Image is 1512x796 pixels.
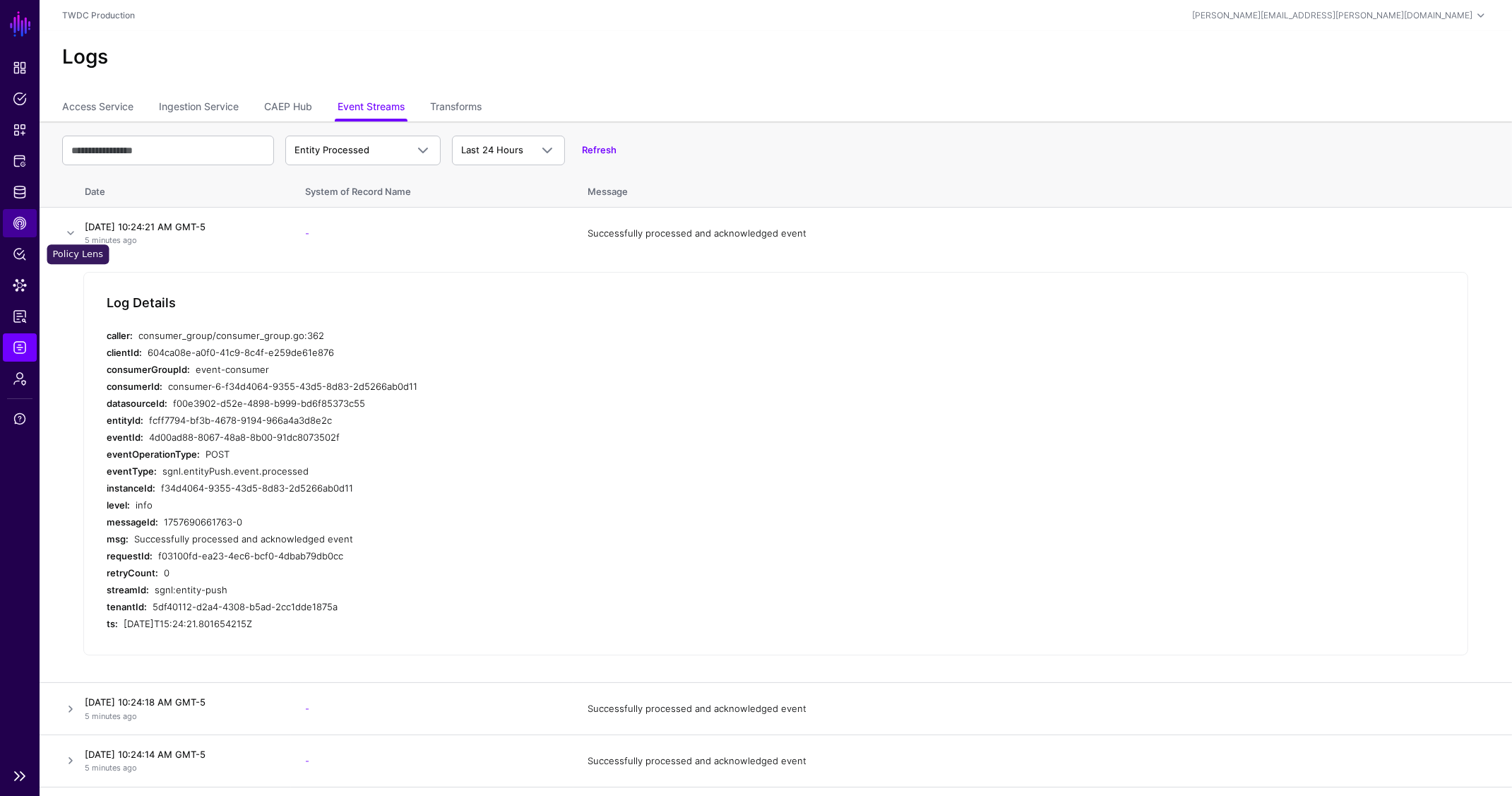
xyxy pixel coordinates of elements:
td: Successfully processed and acknowledged event [573,735,1512,788]
span: Support [13,412,27,426]
a: Event Streams [338,95,405,121]
span: Snippets [13,123,27,137]
div: consumer_group/consumer_group.go:362 [138,327,672,344]
a: Data Lens [3,271,37,299]
span: Admin [13,372,27,386]
strong: eventOperationType: [107,449,200,460]
p: 5 minutes ago [85,711,277,723]
a: - [305,755,309,766]
a: CAEP Hub [3,209,37,237]
h5: Log Details [107,295,176,311]
div: 0 [164,564,672,581]
strong: consumerGroupId: [107,364,190,375]
th: System of Record Name [291,171,573,208]
span: Last 24 Hours [461,144,523,155]
span: Identity Data Fabric [13,185,27,199]
span: Logs [13,340,27,355]
div: POST [206,446,672,463]
div: info [136,497,672,513]
strong: datasourceId: [107,398,167,409]
strong: msg: [107,533,129,545]
div: consumer-6-f34d4064-9355-43d5-8d83-2d5266ab0d11 [168,378,672,395]
a: Access Service [62,95,133,121]
p: 5 minutes ago [85,762,277,774]
div: sgnl.entityPush.event.processed [162,463,672,480]
td: Successfully processed and acknowledged event [573,208,1512,259]
h4: [DATE] 10:24:21 AM GMT-5 [85,220,277,233]
strong: eventType: [107,465,157,477]
strong: eventId: [107,432,143,443]
div: 1757690661763-0 [164,513,672,530]
strong: messageId: [107,516,158,528]
a: Identity Data Fabric [3,178,37,206]
div: Policy Lens [47,244,109,264]
a: Policies [3,85,37,113]
span: CAEP Hub [13,216,27,230]
div: 5df40112-d2a4-4308-b5ad-2cc1dde1875a [153,598,672,615]
a: Refresh [582,144,617,155]
a: - [305,703,309,714]
strong: entityId: [107,415,143,426]
th: Message [573,171,1512,208]
div: Successfully processed and acknowledged event [134,530,672,547]
a: TWDC Production [62,10,135,20]
span: Data Lens [13,278,27,292]
a: Transforms [430,95,482,121]
a: Snippets [3,116,37,144]
strong: caller: [107,330,133,341]
strong: level: [107,499,130,511]
a: Protected Systems [3,147,37,175]
span: Protected Systems [13,154,27,168]
div: f03100fd-ea23-4ec6-bcf0-4dbab79db0cc [158,547,672,564]
a: CAEP Hub [264,95,312,121]
h4: [DATE] 10:24:14 AM GMT-5 [85,748,277,761]
strong: requestId: [107,550,153,562]
h2: Logs [62,45,1489,69]
strong: instanceId: [107,482,155,494]
a: Reports [3,302,37,331]
div: 604ca08e-a0f0-41c9-8c4f-e259de61e876 [148,344,672,361]
strong: retryCount: [107,567,158,578]
a: SGNL [8,8,32,40]
strong: tenantId: [107,601,147,612]
h4: [DATE] 10:24:18 AM GMT-5 [85,696,277,708]
span: Policies [13,92,27,106]
div: event-consumer [196,361,672,378]
a: Ingestion Service [159,95,239,121]
a: Admin [3,364,37,393]
span: Entity Processed [294,144,369,155]
strong: clientId: [107,347,142,358]
a: Logs [3,333,37,362]
div: 4d00ad88-8067-48a8-8b00-91dc8073502f [149,429,672,446]
div: f00e3902-d52e-4898-b999-bd6f85373c55 [173,395,672,412]
th: Date [79,171,291,208]
a: Dashboard [3,54,37,82]
div: [DATE]T15:24:21.801654215Z [124,615,672,632]
div: [PERSON_NAME][EMAIL_ADDRESS][PERSON_NAME][DOMAIN_NAME] [1192,9,1472,22]
span: Reports [13,309,27,323]
div: f34d4064-9355-43d5-8d83-2d5266ab0d11 [161,480,672,497]
strong: ts: [107,618,118,629]
a: - [305,227,309,239]
a: Policy Lens [3,240,37,268]
td: Successfully processed and acknowledged event [573,683,1512,735]
div: sgnl:entity-push [155,581,672,598]
span: Dashboard [13,61,27,75]
div: fcff7794-bf3b-4678-9194-966a4a3d8e2c [149,412,672,429]
span: Policy Lens [13,247,27,261]
strong: streamId: [107,584,149,595]
strong: consumerId: [107,381,162,392]
p: 5 minutes ago [85,234,277,246]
